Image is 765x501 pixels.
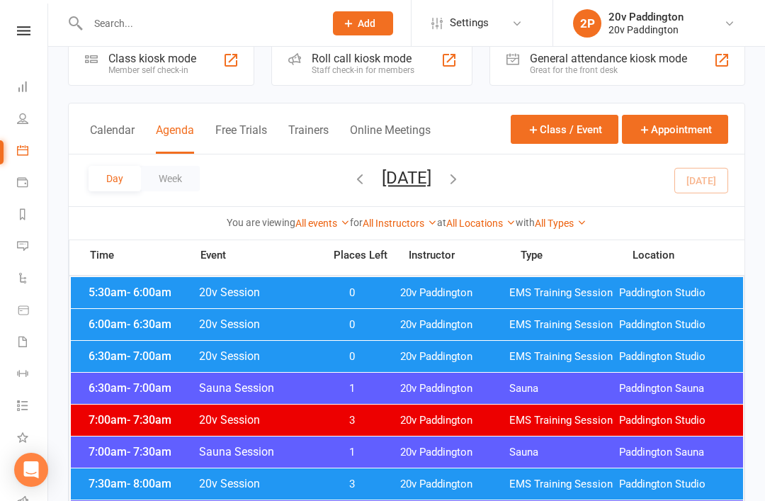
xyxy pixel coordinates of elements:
span: Places Left [324,250,398,261]
span: - 7:00am [127,381,171,395]
span: Paddington Studio [619,318,729,332]
span: - 7:00am [127,349,171,363]
span: 1 [315,446,390,459]
span: Sauna Session [198,381,315,395]
a: What's New [17,423,49,455]
span: Paddington Studio [619,350,729,364]
span: Paddington Sauna [619,382,729,395]
span: Settings [450,7,489,39]
button: Week [141,166,200,191]
button: Day [89,166,141,191]
button: Calendar [90,123,135,154]
a: All Types [535,218,586,229]
span: Paddington Sauna [619,446,729,459]
span: 7:00am [85,445,198,458]
a: Calendar [17,136,49,168]
span: - 6:00am [127,286,171,299]
span: 20v Session [198,317,315,331]
span: 20v Session [198,413,315,427]
span: 3 [315,478,390,491]
button: Agenda [156,123,194,154]
span: EMS Training Session [509,318,619,332]
span: Sauna [509,446,619,459]
span: 0 [315,318,390,332]
button: Add [333,11,393,35]
span: 6:30am [85,349,198,363]
span: 3 [315,414,390,427]
span: 5:30am [85,286,198,299]
span: EMS Training Session [509,478,619,491]
div: Great for the front desk [530,65,687,75]
a: Reports [17,200,49,232]
span: 20v Paddington [400,446,510,459]
strong: for [350,217,363,228]
a: All Locations [446,218,516,229]
input: Search... [84,13,314,33]
div: 20v Paddington [608,11,684,23]
div: Member self check-in [108,65,196,75]
button: Class / Event [511,115,618,144]
span: 0 [315,286,390,300]
span: Instructor [409,250,521,261]
div: 20v Paddington [608,23,684,36]
strong: You are viewing [227,217,295,228]
span: - 7:30am [127,413,171,427]
span: 20v Session [198,286,315,299]
span: Add [358,18,375,29]
span: 7:00am [85,413,198,427]
button: Online Meetings [350,123,431,154]
span: 20v Session [198,349,315,363]
span: Event [200,249,324,262]
span: Paddington Studio [619,478,729,491]
a: Dashboard [17,72,49,104]
span: EMS Training Session [509,350,619,364]
button: Trainers [288,123,329,154]
span: Type [521,250,633,261]
div: General attendance kiosk mode [530,52,687,65]
span: 1 [315,382,390,395]
button: Appointment [622,115,728,144]
span: EMS Training Session [509,286,619,300]
span: 0 [315,350,390,364]
span: Sauna Session [198,445,315,458]
span: 20v Paddington [400,318,510,332]
div: Class kiosk mode [108,52,196,65]
button: [DATE] [382,168,431,188]
span: 6:00am [85,317,198,331]
span: - 7:30am [127,445,171,458]
div: 2P [573,9,601,38]
span: 20v Paddington [400,382,510,395]
button: Free Trials [215,123,267,154]
a: All events [295,218,350,229]
a: All Instructors [363,218,437,229]
span: 20v Session [198,477,315,490]
div: Staff check-in for members [312,65,414,75]
span: Location [633,250,744,261]
span: Paddington Studio [619,286,729,300]
span: Sauna [509,382,619,395]
a: Payments [17,168,49,200]
span: EMS Training Session [509,414,619,427]
span: 6:30am [85,381,198,395]
div: Roll call kiosk mode [312,52,414,65]
span: Paddington Studio [619,414,729,427]
strong: at [437,217,446,228]
span: - 8:00am [127,477,171,490]
span: Time [86,249,200,266]
span: 20v Paddington [400,478,510,491]
span: 20v Paddington [400,350,510,364]
a: People [17,104,49,136]
span: 20v Paddington [400,286,510,300]
span: - 6:30am [127,317,171,331]
div: Open Intercom Messenger [14,453,48,487]
span: 20v Paddington [400,414,510,427]
strong: with [516,217,535,228]
a: Product Sales [17,295,49,327]
span: 7:30am [85,477,198,490]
